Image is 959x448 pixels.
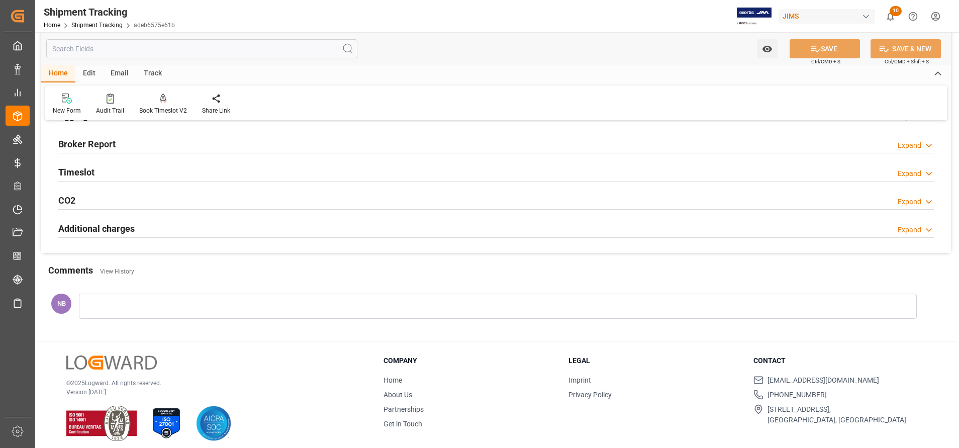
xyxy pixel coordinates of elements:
[902,5,924,28] button: Help Center
[46,39,357,58] input: Search Fields
[568,376,591,384] a: Imprint
[898,197,921,207] div: Expand
[202,106,230,115] div: Share Link
[768,375,879,386] span: [EMAIL_ADDRESS][DOMAIN_NAME]
[66,406,137,441] img: ISO 9001 & ISO 14001 Certification
[149,406,184,441] img: ISO 27001 Certification
[383,355,556,366] h3: Company
[75,65,103,82] div: Edit
[103,65,136,82] div: Email
[66,379,358,388] p: © 2025 Logward. All rights reserved.
[383,391,412,399] a: About Us
[44,5,175,20] div: Shipment Tracking
[879,5,902,28] button: show 10 new notifications
[568,391,612,399] a: Privacy Policy
[58,222,135,235] h2: Additional charges
[383,420,422,428] a: Get in Touch
[890,6,902,16] span: 10
[139,106,187,115] div: Book Timeslot V2
[196,406,231,441] img: AICPA SOC
[57,300,66,307] span: NB
[383,376,402,384] a: Home
[53,106,81,115] div: New Form
[136,65,169,82] div: Track
[737,8,772,25] img: Exertis%20JAM%20-%20Email%20Logo.jpg_1722504956.jpg
[898,225,921,235] div: Expand
[871,39,941,58] button: SAVE & NEW
[790,39,860,58] button: SAVE
[568,355,741,366] h3: Legal
[898,140,921,151] div: Expand
[48,263,93,277] h2: Comments
[757,39,778,58] button: open menu
[58,137,116,151] h2: Broker Report
[885,58,929,65] span: Ctrl/CMD + Shift + S
[96,106,124,115] div: Audit Trail
[811,58,840,65] span: Ctrl/CMD + S
[71,22,123,29] a: Shipment Tracking
[100,268,134,275] a: View History
[44,22,60,29] a: Home
[383,405,424,413] a: Partnerships
[768,390,827,400] span: [PHONE_NUMBER]
[58,165,94,179] h2: Timeslot
[66,355,157,370] img: Logward Logo
[753,355,926,366] h3: Contact
[41,65,75,82] div: Home
[779,9,875,24] div: JIMS
[768,404,906,425] span: [STREET_ADDRESS], [GEOGRAPHIC_DATA], [GEOGRAPHIC_DATA]
[58,194,75,207] h2: CO2
[66,388,358,397] p: Version [DATE]
[898,168,921,179] div: Expand
[779,7,879,26] button: JIMS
